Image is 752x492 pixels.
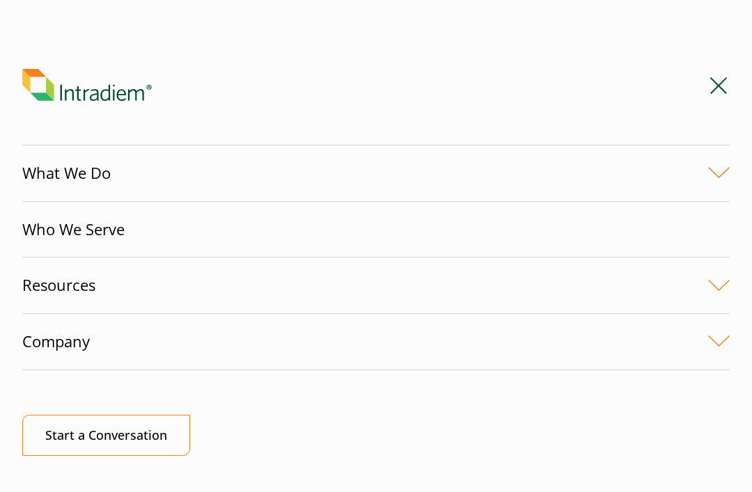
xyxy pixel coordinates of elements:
img: Intradiem [22,69,152,101]
a: Company [22,314,730,370]
a: Link to homepage of Intradiem [22,69,707,101]
a: Who We Serve [22,202,730,257]
a: What We Do [22,145,730,201]
a: Start a Conversation [22,415,190,456]
a: Resources [22,257,730,313]
button: Mobile Navigation Button [707,74,730,96]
